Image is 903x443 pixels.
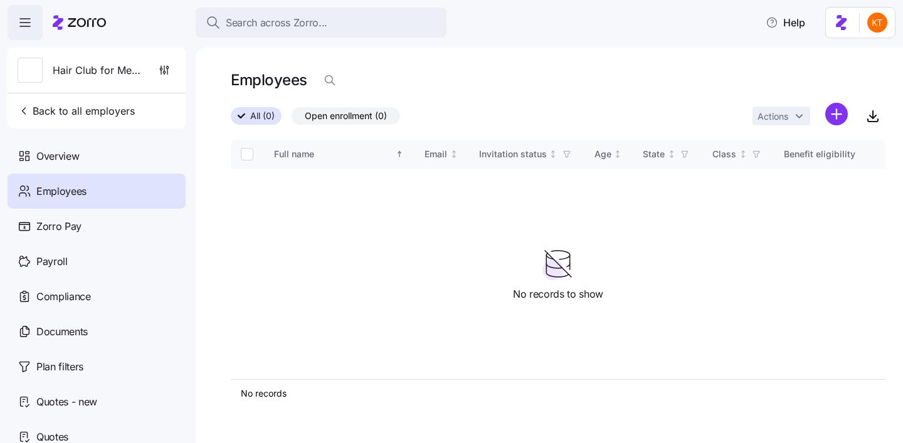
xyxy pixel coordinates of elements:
div: Email [425,147,447,161]
div: Sorted ascending [395,150,404,159]
div: Not sorted [450,150,458,159]
th: ClassNot sorted [702,140,774,169]
div: No records [241,387,875,400]
span: No records to show [513,286,603,302]
button: Back to all employers [13,98,140,123]
th: StateNot sorted [633,140,702,169]
a: Documents [8,314,186,349]
button: Search across Zorro... [196,8,446,38]
a: Plan filters [8,349,186,384]
span: Overview [36,149,79,164]
a: Employees [8,174,186,209]
a: Zorro Pay [8,209,186,244]
span: Employees [36,184,87,199]
div: Invitation status [479,147,547,161]
span: Open enrollment (0) [305,108,387,124]
div: State [643,147,665,161]
img: aad2ddc74cf02b1998d54877cdc71599 [867,13,887,33]
div: Full name [274,147,393,161]
th: Invitation statusNot sorted [469,140,584,169]
span: Compliance [36,289,91,305]
span: Quotes - new [36,394,97,410]
button: Help [756,10,815,35]
input: Select all records [241,148,253,160]
div: Not sorted [549,150,557,159]
a: Compliance [8,279,186,314]
a: Quotes - new [8,384,186,419]
div: Not sorted [739,150,747,159]
span: Help [766,15,805,30]
div: Age [594,147,611,161]
button: Actions [752,107,810,125]
span: Payroll [36,254,68,269]
span: Zorro Pay [36,219,82,234]
div: Class [712,147,736,161]
div: Not sorted [613,150,622,159]
span: All (0) [250,108,275,124]
span: Plan filters [36,359,83,375]
th: AgeNot sorted [584,140,633,169]
a: Overview [8,138,186,174]
span: Back to all employers [18,103,135,118]
div: Not sorted [667,150,676,159]
a: Payroll [8,244,186,279]
h1: Employees [231,70,307,90]
span: Actions [758,112,788,121]
span: Documents [36,324,88,340]
span: Hair Club for Men of [GEOGRAPHIC_DATA] [53,63,143,78]
th: Full nameSorted ascending [264,140,415,169]
th: EmailNot sorted [415,140,469,169]
span: Search across Zorro... [226,15,327,31]
svg: add icon [825,103,848,125]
